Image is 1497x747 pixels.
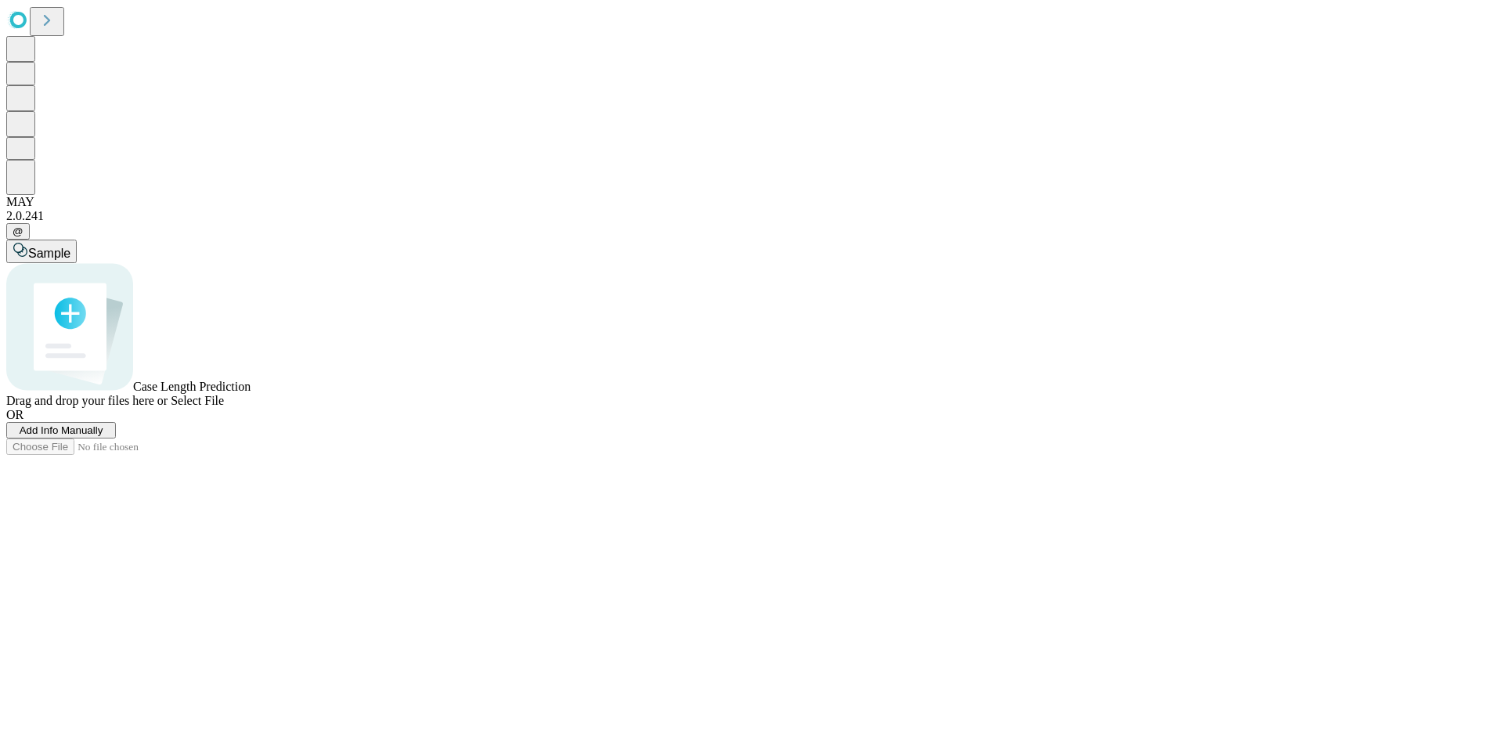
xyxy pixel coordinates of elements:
div: 2.0.241 [6,209,1491,223]
button: @ [6,223,30,240]
div: MAY [6,195,1491,209]
button: Sample [6,240,77,263]
span: Add Info Manually [20,424,103,436]
span: @ [13,226,23,237]
button: Add Info Manually [6,422,116,438]
span: OR [6,408,23,421]
span: Case Length Prediction [133,380,251,393]
span: Sample [28,247,70,260]
span: Drag and drop your files here or [6,394,168,407]
span: Select File [171,394,224,407]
